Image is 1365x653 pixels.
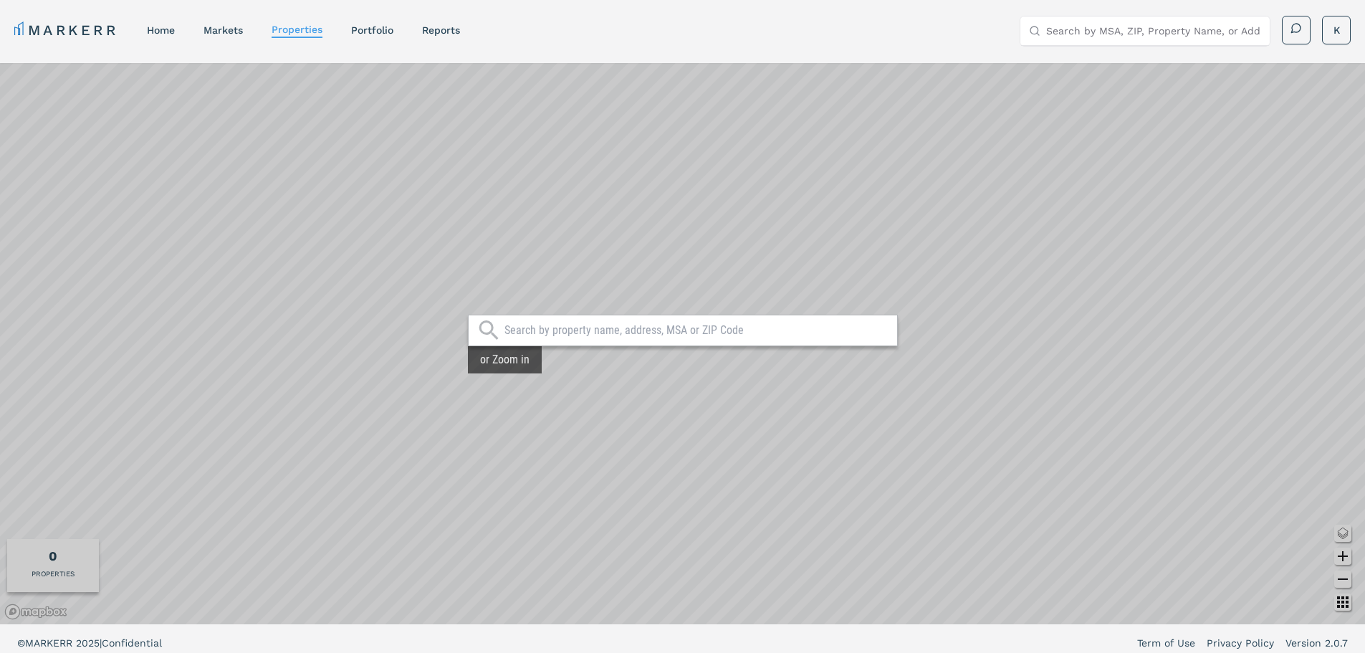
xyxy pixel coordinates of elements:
button: Other options map button [1334,594,1351,611]
div: PROPERTIES [32,568,75,579]
span: MARKERR [25,637,76,649]
a: home [147,24,175,36]
input: Search by property name, address, MSA or ZIP Code [504,323,890,338]
button: Zoom in map button [1334,548,1351,565]
div: Total of properties [49,546,57,566]
a: MARKERR [14,20,118,40]
button: K [1322,16,1351,44]
span: K [1333,23,1340,37]
span: 2025 | [76,637,102,649]
span: © [17,637,25,649]
button: Change style map button [1334,525,1351,542]
a: Term of Use [1137,636,1195,650]
span: Confidential [102,637,162,649]
a: Version 2.0.7 [1285,636,1348,650]
a: Portfolio [351,24,393,36]
a: Mapbox logo [4,604,67,620]
input: Search by MSA, ZIP, Property Name, or Address [1046,16,1261,45]
a: markets [203,24,243,36]
a: properties [272,24,322,35]
button: Zoom out map button [1334,571,1351,588]
a: reports [422,24,460,36]
div: or Zoom in [468,346,542,373]
a: Privacy Policy [1207,636,1274,650]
